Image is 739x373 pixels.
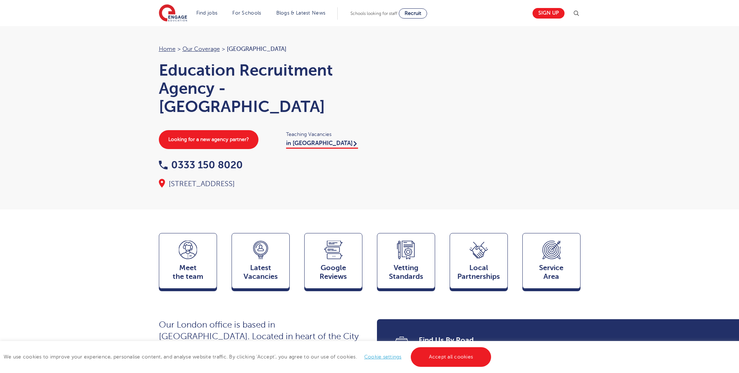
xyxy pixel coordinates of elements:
span: Latest Vacancies [236,264,286,281]
a: 0333 150 8020 [159,159,243,171]
span: Google Reviews [308,264,358,281]
span: Service Area [526,264,577,281]
a: GoogleReviews [304,233,362,292]
a: LatestVacancies [232,233,290,292]
span: Find Us By Road [419,335,570,345]
span: [GEOGRAPHIC_DATA] [227,46,286,52]
span: > [222,46,225,52]
span: Schools looking for staff [350,11,397,16]
span: We use cookies to improve your experience, personalise content, and analyse website traffic. By c... [4,354,493,360]
span: Local Partnerships [454,264,504,281]
a: Blogs & Latest News [276,10,326,16]
span: Teaching Vacancies [286,130,362,139]
a: ServiceArea [522,233,581,292]
a: in [GEOGRAPHIC_DATA] [286,140,358,149]
a: Meetthe team [159,233,217,292]
a: Local Partnerships [450,233,508,292]
nav: breadcrumb [159,44,362,54]
a: Sign up [533,8,565,19]
div: [STREET_ADDRESS] [159,179,362,189]
span: Recruit [405,11,421,16]
a: Cookie settings [364,354,402,360]
a: Recruit [399,8,427,19]
span: > [177,46,181,52]
h1: Education Recruitment Agency - [GEOGRAPHIC_DATA] [159,61,362,116]
span: Meet the team [163,264,213,281]
a: Home [159,46,176,52]
a: VettingStandards [377,233,435,292]
span: Vetting Standards [381,264,431,281]
a: Accept all cookies [411,347,491,367]
a: Our coverage [182,46,220,52]
a: Find jobs [196,10,218,16]
img: Engage Education [159,4,187,23]
a: Looking for a new agency partner? [159,130,258,149]
a: For Schools [232,10,261,16]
